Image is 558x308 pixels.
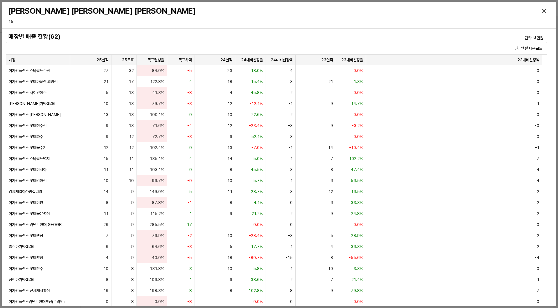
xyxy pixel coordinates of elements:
span: 0.0% [155,299,164,304]
span: 아가방플렉스 롯데청주점 [9,123,46,128]
span: -55.6% [349,255,363,260]
span: 12 [228,123,232,128]
span: 6 [230,277,232,282]
span: 23대비신장액 [517,57,539,63]
span: [PERSON_NAME]가방갤러리 [9,101,56,106]
span: 198.3% [150,288,164,293]
span: 삼척아가방갤러리 [9,277,35,282]
span: 3.3% [353,266,363,271]
span: -2 [188,233,192,238]
span: 10 [103,178,108,183]
span: 2 [290,211,293,216]
span: 1 [537,277,539,282]
span: 0 [106,299,108,304]
span: 아가방플렉스 롯데파주 [9,134,43,139]
span: 3 [290,189,293,194]
span: 21 [104,79,108,84]
span: 12 [104,145,108,150]
span: -8 [187,299,192,304]
span: 0.0% [353,90,363,95]
span: -15 [286,255,293,260]
span: 16 [103,288,108,293]
span: 11 [129,156,134,161]
span: 아가방플렉스 롯데이천 [9,200,43,205]
span: 아가방플렉스커넥트현대부산(온라인) [9,299,65,304]
span: 15 [103,156,108,161]
span: -0 [535,123,539,128]
span: 6 [106,244,108,249]
span: 아가방플렉스 스타필드명지 [9,156,50,161]
span: 8 [330,167,333,172]
span: 21.4% [351,277,363,282]
span: 8 [230,167,232,172]
span: 23대비신장율 [341,57,363,63]
span: 5.0% [253,156,263,161]
span: 1.3% [354,79,363,84]
span: 2 [290,112,293,117]
span: 24대비신장액 [271,57,293,63]
span: 9 [330,211,333,216]
span: 122.8% [150,79,164,84]
span: 4 [537,167,539,172]
span: 8 [230,288,232,293]
span: 17 [187,222,192,227]
span: 56.5% [351,178,363,183]
span: 아가방플렉스 커넥트현대[GEOGRAPHIC_DATA] [9,222,67,227]
span: 76.9% [152,233,164,238]
span: 아가방플렉스 스타필드수원 [9,68,50,73]
span: 13 [129,112,134,117]
span: 24.8% [351,211,363,216]
span: 13 [129,123,134,128]
span: 0 [537,134,539,139]
span: 2 [290,277,293,282]
span: 9 [330,123,333,128]
span: 27 [103,68,108,73]
span: -7.0% [251,145,263,150]
span: 0 [537,79,539,84]
span: 9 [131,200,134,205]
span: 4 [106,255,108,260]
span: 1 [190,211,192,216]
span: 23 [227,68,232,73]
span: -3 [288,233,293,238]
span: 8 [106,200,108,205]
span: 0.0% [353,299,363,304]
span: 9 [131,233,134,238]
span: 아가방플렉스 롯데이시아 [9,167,46,172]
span: 0 [537,112,539,117]
span: 1 [290,156,293,161]
span: 10 [129,178,134,183]
span: 아가방플렉스 롯데아울렛 의왕점 [9,79,57,84]
span: 12 [328,189,333,194]
span: 79.8% [351,288,363,293]
span: 41.3% [152,90,164,95]
span: 14 [103,189,108,194]
span: 2 [537,244,539,249]
span: -80.7% [249,255,263,260]
span: 10 [103,101,108,106]
span: 5 [330,233,333,238]
span: 0.0% [253,299,263,304]
span: 14.7% [351,101,363,106]
span: 40.0% [152,255,164,260]
span: 15.4% [251,79,263,84]
span: 87.8% [152,200,164,205]
span: 아가방플렉스 사이먼여주 [9,90,46,95]
span: 285.5% [150,222,164,227]
span: 33.3% [351,200,363,205]
span: 매장 [9,57,15,63]
span: -3 [187,101,192,106]
span: 24대비신장율 [241,57,263,63]
span: 45.5% [251,167,263,172]
span: 8 [106,277,108,282]
span: 1 [290,266,293,271]
span: 9 [131,255,134,260]
span: 0 [537,68,539,73]
span: 0 [189,112,192,117]
span: 0 [537,90,539,95]
span: 13 [103,112,108,117]
span: -3 [187,244,192,249]
span: 6 [230,134,232,139]
span: 32 [129,68,134,73]
span: 4 [537,178,539,183]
